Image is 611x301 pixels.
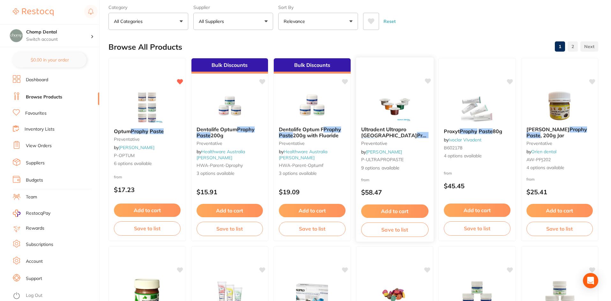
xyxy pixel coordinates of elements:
[197,149,245,160] span: by
[108,4,188,10] label: Category
[114,204,181,217] button: Add to cart
[555,40,565,53] a: 1
[479,128,493,134] em: Paste
[366,149,402,154] a: [PERSON_NAME]
[26,36,91,43] p: Switch account
[131,128,148,134] em: Prophy
[361,189,428,196] p: $58.47
[279,132,293,139] em: Paste
[568,40,578,53] a: 2
[26,177,43,183] a: Budgets
[108,13,188,30] button: All Categories
[444,153,510,159] span: 4 options available
[114,186,181,193] p: $17.23
[114,128,131,134] span: Optum
[26,29,91,35] h4: Chomp Dental
[279,162,324,168] span: HWA-parent-optumf
[279,126,324,133] span: Dentalife Optum F
[279,170,346,177] span: 3 options available
[444,128,510,134] b: Proxyt Prophy Paste 80g
[361,177,369,182] span: from
[279,126,346,138] b: Dentalife Optum F Prophy Paste 200g with Fluoride
[114,153,135,158] span: P-OPTUM
[493,128,502,134] span: 80g
[526,132,540,139] em: Paste
[444,137,481,143] span: by
[526,188,593,196] p: $25.41
[279,188,346,196] p: $19.09
[526,222,593,236] button: Save to list
[197,126,237,133] span: Dentalife Optum
[114,137,181,142] small: preventative
[126,91,168,123] img: Optum Prophy Paste
[197,188,263,196] p: $15.91
[26,194,37,200] a: Team
[108,43,182,52] h2: Browse All Products
[540,132,564,139] span: , 200g Jar
[13,291,97,301] button: Log Out
[26,77,48,83] a: Dashboard
[26,94,62,100] a: Browse Products
[199,18,227,25] p: All Suppliers
[444,128,460,134] span: Proxyt
[237,126,255,133] em: Prophy
[284,18,308,25] p: Relevance
[25,110,47,117] a: Favourites
[197,141,263,146] small: Preventative
[193,4,273,10] label: Supplier
[114,175,122,179] span: from
[274,58,351,74] div: Bulk Discounts
[361,222,428,237] button: Save to list
[279,149,327,160] span: by
[193,13,273,30] button: All Suppliers
[26,160,45,166] a: Suppliers
[26,143,52,149] a: View Orders
[291,90,333,121] img: Dentalife Optum F Prophy Paste 200g with Fluoride
[119,145,154,150] a: [PERSON_NAME]
[278,4,358,10] label: Sort By
[26,210,50,217] span: RestocqPay
[13,5,54,19] a: Restocq Logo
[583,273,598,288] div: Open Intercom Messenger
[114,221,181,235] button: Save to list
[197,132,211,139] em: Paste
[13,52,86,68] button: $0.00 in your order
[114,128,181,134] b: Optum Prophy Paste
[209,90,250,121] img: Dentalife Optum Prophy Paste 200g
[526,157,551,162] span: AW-PPJ202
[279,222,346,236] button: Save to list
[526,149,556,154] span: by
[279,149,327,160] a: Healthware Australia [PERSON_NAME]
[361,126,428,138] b: Ultradent Ultrapro TX Prophy Paste
[526,141,593,146] small: preventative
[26,258,43,265] a: Account
[526,126,593,138] b: Ainsworth Junior Prophy Paste, 200g Jar
[361,149,402,154] span: by
[570,126,587,133] em: Prophy
[197,149,245,160] a: Healthware Australia [PERSON_NAME]
[150,128,164,134] em: Paste
[211,132,223,139] span: 200g
[197,126,263,138] b: Dentalife Optum Prophy Paste 200g
[526,165,593,171] span: 4 options available
[361,165,428,171] span: 9 options available
[526,177,535,182] span: from
[278,13,358,30] button: Relevance
[460,128,477,134] em: Prophy
[279,204,346,217] button: Add to cart
[279,141,346,146] small: Preventative
[374,89,415,121] img: Ultradent Ultrapro TX Prophy Paste
[26,276,42,282] a: Support
[114,145,154,150] span: by
[197,222,263,236] button: Save to list
[361,138,375,144] em: Paste
[444,145,462,151] span: B602178
[197,162,243,168] span: HWA-parent-Dprophy
[449,137,481,143] a: Ivoclar Vivadent
[456,91,498,123] img: Proxyt Prophy Paste 80g
[26,292,42,299] a: Log Out
[539,90,580,121] img: Ainsworth Junior Prophy Paste, 200g Jar
[361,157,403,162] span: P-ULTRAPROPASTE
[531,149,556,154] a: Orien dental
[114,18,145,25] p: All Categories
